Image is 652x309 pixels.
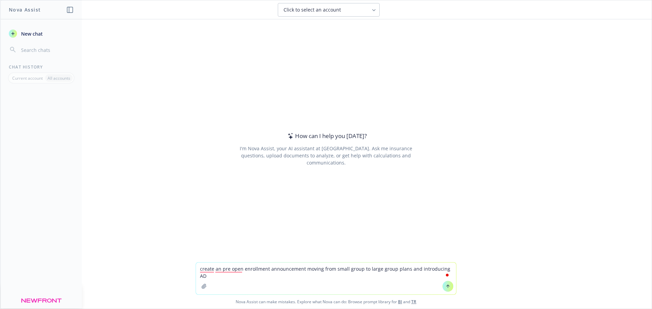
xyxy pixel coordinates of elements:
a: BI [398,299,402,305]
button: New chat [6,27,76,40]
span: Click to select an account [284,6,341,13]
textarea: To enrich screen reader interactions, please activate Accessibility in Grammarly extension settings [196,263,456,294]
p: Current account [12,75,43,81]
button: Click to select an account [278,3,380,17]
input: Search chats [20,45,74,55]
div: I'm Nova Assist, your AI assistant at [GEOGRAPHIC_DATA]. Ask me insurance questions, upload docum... [230,145,421,166]
a: TR [411,299,416,305]
div: Chat History [1,64,82,70]
h1: Nova Assist [9,6,41,13]
div: How can I help you [DATE]? [286,132,367,140]
span: New chat [20,30,43,37]
span: Nova Assist can make mistakes. Explore what Nova can do: Browse prompt library for and [3,295,649,309]
p: All accounts [48,75,70,81]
